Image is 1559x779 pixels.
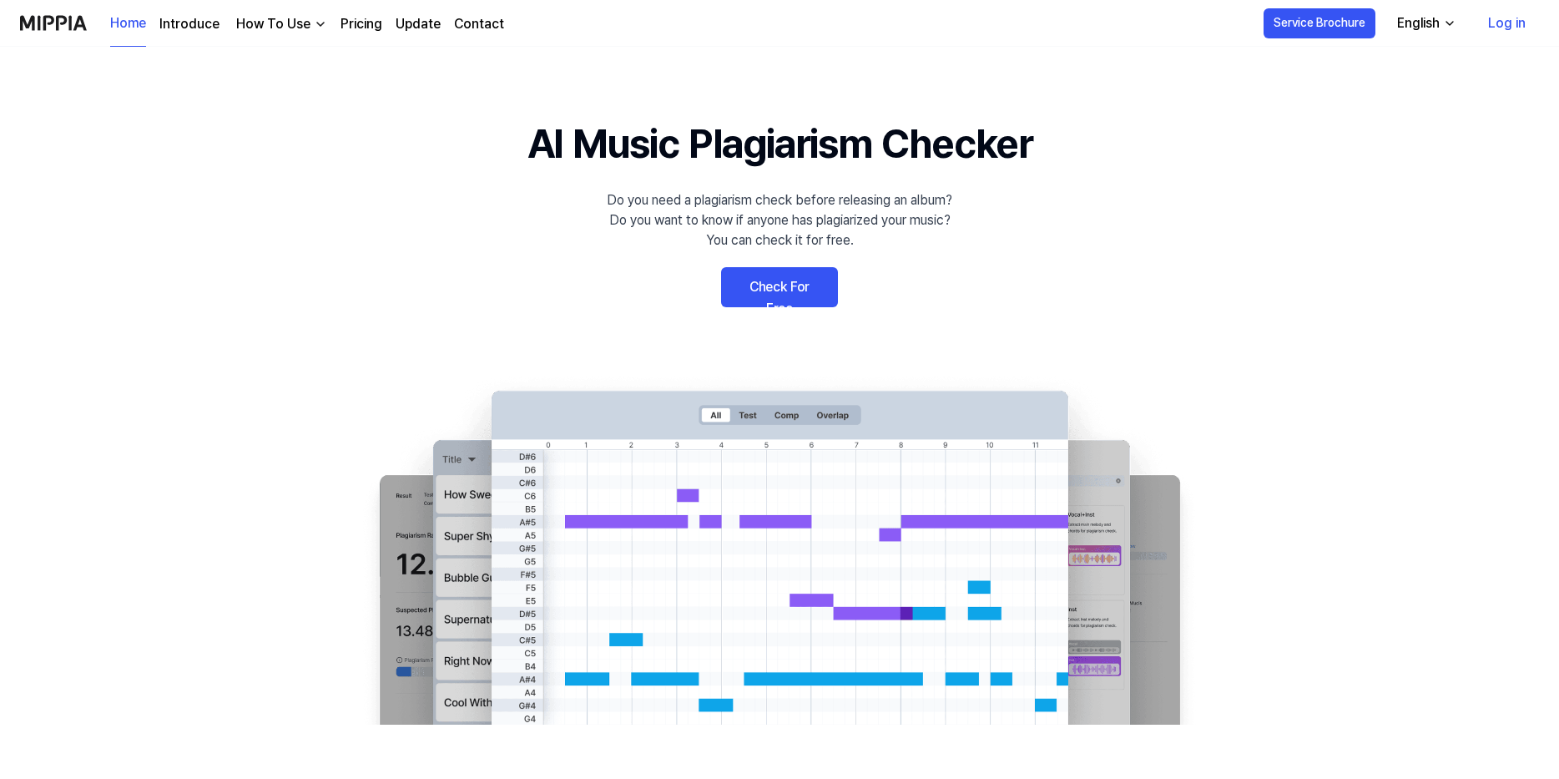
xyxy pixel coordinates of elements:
[1264,8,1375,38] button: Service Brochure
[1384,7,1466,40] button: English
[346,374,1213,725] img: main Image
[527,114,1032,174] h1: AI Music Plagiarism Checker
[233,14,327,34] button: How To Use
[159,14,219,34] a: Introduce
[233,14,314,34] div: How To Use
[341,14,382,34] a: Pricing
[314,18,327,31] img: down
[1394,13,1443,33] div: English
[396,14,441,34] a: Update
[110,1,146,47] a: Home
[607,190,952,250] div: Do you need a plagiarism check before releasing an album? Do you want to know if anyone has plagi...
[454,14,504,34] a: Contact
[721,267,838,307] a: Check For Free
